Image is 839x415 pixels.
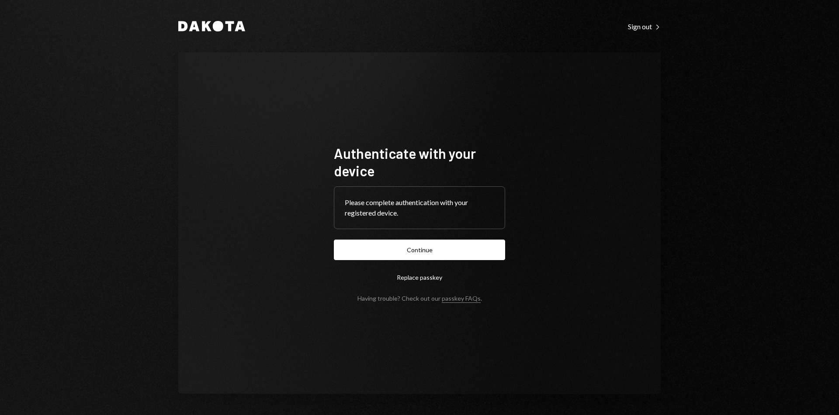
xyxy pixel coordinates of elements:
[334,144,505,179] h1: Authenticate with your device
[442,295,481,303] a: passkey FAQs
[357,295,482,302] div: Having trouble? Check out our .
[345,197,494,218] div: Please complete authentication with your registered device.
[628,21,661,31] a: Sign out
[628,22,661,31] div: Sign out
[334,267,505,288] button: Replace passkey
[334,240,505,260] button: Continue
